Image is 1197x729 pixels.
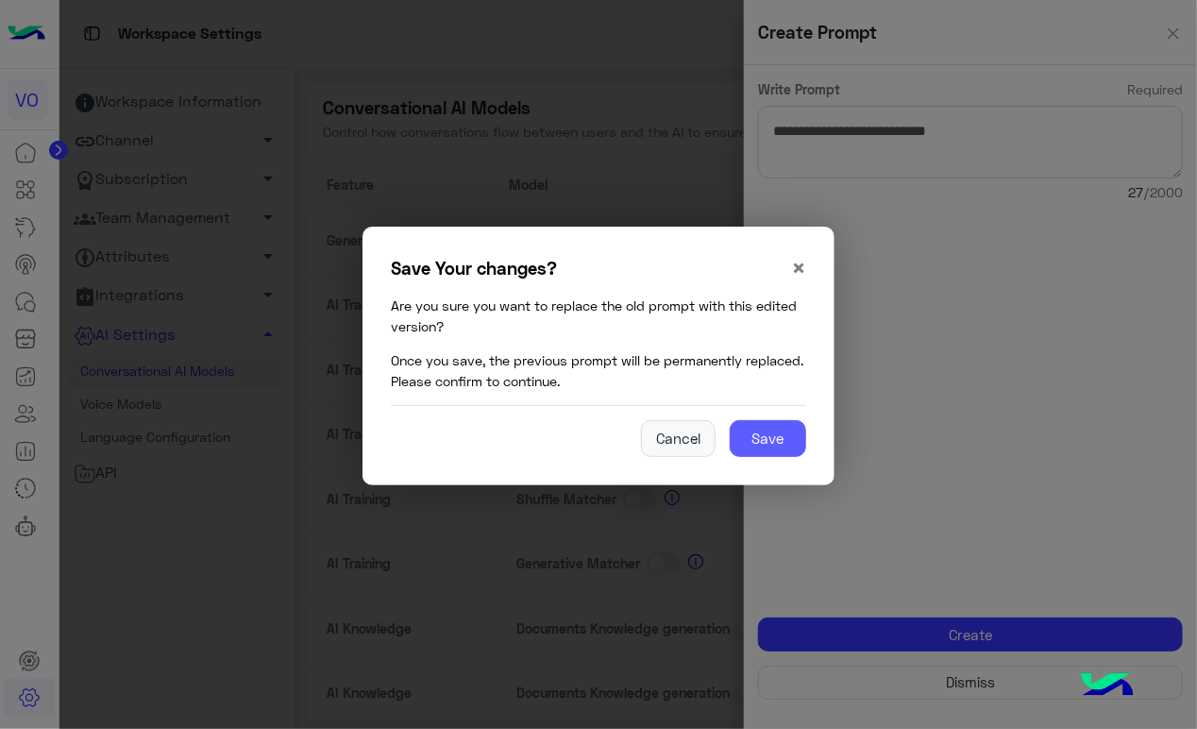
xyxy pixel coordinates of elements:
button: Cancel [641,420,716,458]
button: Close [791,255,806,280]
p: Once you save, the previous prompt will be permanently replaced. Please confirm to continue. [391,350,806,391]
span: × [791,252,806,282]
h5: Save Your changes? [391,255,557,281]
img: hulul-logo.png [1074,653,1140,720]
button: Save [730,420,806,458]
p: Are you sure you want to replace the old prompt with this edited version? [391,296,806,336]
